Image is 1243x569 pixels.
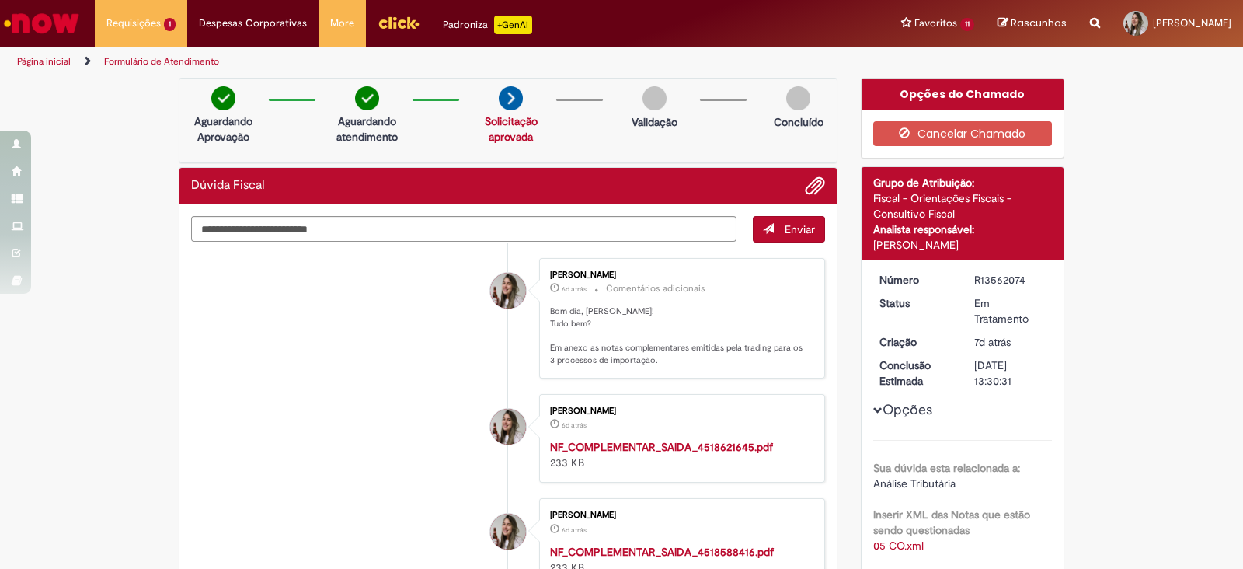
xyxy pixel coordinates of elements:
img: click_logo_yellow_360x200.png [378,11,420,34]
a: NF_COMPLEMENTAR_SAIDA_4518588416.pdf [550,545,774,559]
span: Despesas Corporativas [199,16,307,31]
div: Fiscal - Orientações Fiscais - Consultivo Fiscal [873,190,1053,222]
p: Validação [632,114,677,130]
a: Solicitação aprovada [485,114,538,144]
a: Rascunhos [998,16,1067,31]
img: img-circle-grey.png [786,86,810,110]
div: Analista responsável: [873,222,1053,237]
p: +GenAi [494,16,532,34]
small: Comentários adicionais [606,282,705,295]
div: [PERSON_NAME] [550,407,809,416]
a: Página inicial [17,55,71,68]
b: Inserir XML das Notas que estão sendo questionadas [873,508,1030,537]
img: ServiceNow [2,8,82,39]
a: Download de 05 CO.xml [873,539,924,553]
dt: Conclusão Estimada [868,358,963,389]
button: Adicionar anexos [805,176,825,196]
span: 7d atrás [974,335,1011,349]
a: NF_COMPLEMENTAR_SAIDA_4518621645.pdf [550,440,773,454]
div: Jessica Dos Santos Silva [490,273,526,309]
div: 24/09/2025 10:21:43 [974,334,1046,350]
div: Em Tratamento [974,295,1046,326]
span: 6d atrás [562,421,587,430]
button: Cancelar Chamado [873,121,1053,146]
div: [PERSON_NAME] [550,271,809,280]
span: Favoritos [914,16,957,31]
h2: Dúvida Fiscal Histórico de tíquete [191,179,265,193]
dt: Status [868,295,963,311]
span: More [330,16,354,31]
b: Sua dúvida esta relacionada a: [873,461,1020,475]
span: Enviar [785,222,815,236]
dt: Criação [868,334,963,350]
span: 6d atrás [562,284,587,294]
p: Aguardando Aprovação [186,113,261,145]
textarea: Digite sua mensagem aqui... [191,216,736,243]
span: Requisições [106,16,161,31]
p: Bom dia, [PERSON_NAME]! Tudo bem? Em anexo as notas complementares emitidas pela trading para os ... [550,305,809,367]
div: Jessica Dos Santos Silva [490,514,526,550]
div: [PERSON_NAME] [550,511,809,520]
div: Opções do Chamado [862,79,1064,110]
time: 25/09/2025 08:52:51 [562,421,587,430]
time: 25/09/2025 08:50:50 [562,525,587,535]
img: check-circle-green.png [211,86,235,110]
div: Jessica Dos Santos Silva [490,409,526,445]
time: 25/09/2025 08:53:27 [562,284,587,294]
button: Enviar [753,216,825,243]
ul: Trilhas de página [12,47,817,76]
div: 233 KB [550,439,809,470]
a: Formulário de Atendimento [104,55,219,68]
div: [DATE] 13:30:31 [974,358,1046,389]
dt: Número [868,272,963,288]
span: 6d atrás [562,525,587,535]
p: Concluído [774,114,823,130]
div: R13562074 [974,272,1046,288]
span: 1 [164,18,176,31]
div: Padroniza [443,16,532,34]
span: Rascunhos [1011,16,1067,30]
div: Grupo de Atribuição: [873,175,1053,190]
div: [PERSON_NAME] [873,237,1053,253]
img: img-circle-grey.png [642,86,667,110]
span: [PERSON_NAME] [1153,16,1231,30]
time: 24/09/2025 10:21:43 [974,335,1011,349]
span: Análise Tributária [873,476,956,490]
span: 11 [960,18,974,31]
p: Aguardando atendimento [329,113,405,145]
img: arrow-next.png [499,86,523,110]
img: check-circle-green.png [355,86,379,110]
